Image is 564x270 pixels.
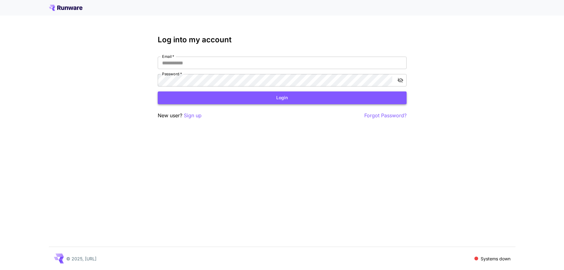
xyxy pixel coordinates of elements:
[158,112,202,119] p: New user?
[162,54,174,59] label: Email
[364,112,407,119] button: Forgot Password?
[158,35,407,44] h3: Log into my account
[184,112,202,119] button: Sign up
[66,255,96,262] p: © 2025, [URL]
[481,255,510,262] p: Systems down
[158,91,407,104] button: Login
[395,75,406,86] button: toggle password visibility
[162,71,182,77] label: Password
